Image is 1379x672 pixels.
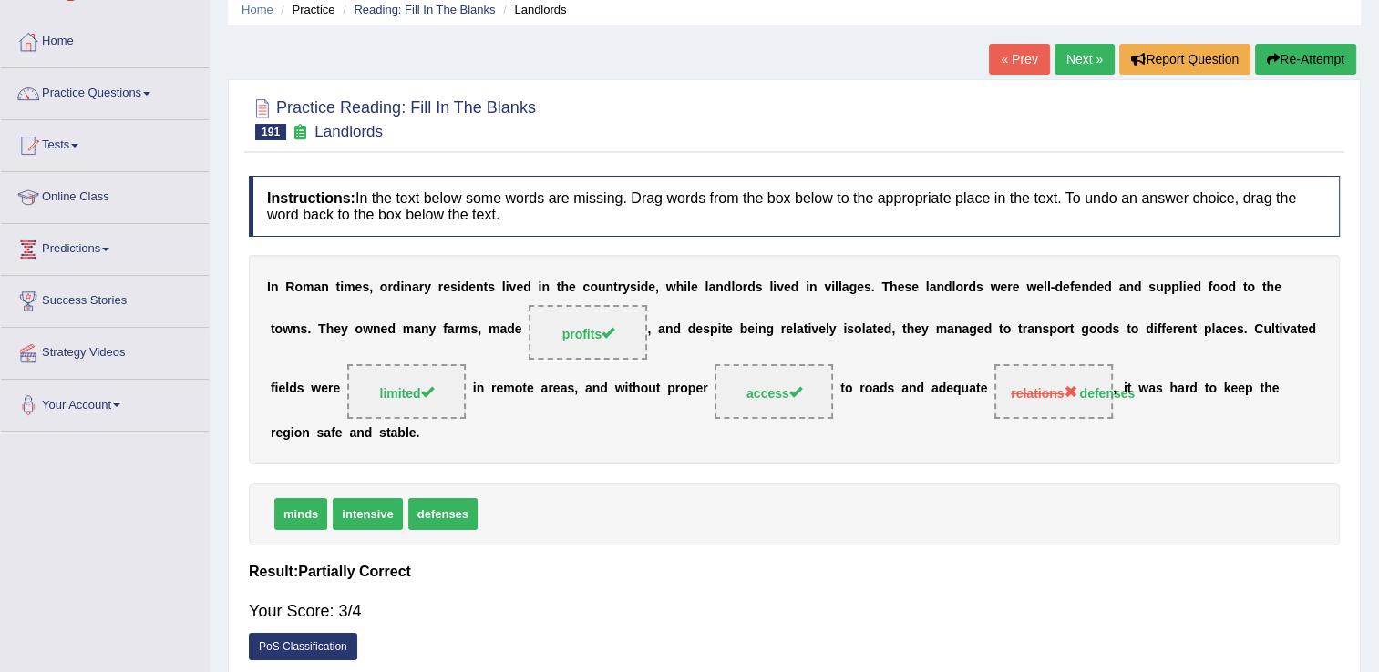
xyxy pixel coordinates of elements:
[688,322,696,337] b: d
[1065,322,1069,337] b: r
[387,322,396,337] b: d
[1049,322,1057,337] b: p
[1081,322,1089,337] b: g
[403,322,414,337] b: m
[412,280,419,294] b: a
[936,280,944,294] b: n
[1003,322,1012,337] b: o
[1112,322,1119,337] b: s
[1063,280,1070,294] b: e
[1047,280,1051,294] b: l
[872,322,877,337] b: t
[419,280,424,294] b: r
[930,280,937,294] b: a
[1,172,209,218] a: Online Class
[1193,280,1201,294] b: d
[673,322,681,337] b: d
[747,280,756,294] b: d
[705,280,708,294] b: l
[1161,322,1166,337] b: f
[1166,322,1173,337] b: e
[1157,322,1161,337] b: f
[1096,280,1104,294] b: e
[1215,322,1222,337] b: a
[499,1,566,18] li: Landlords
[328,382,333,396] b: r
[1089,280,1097,294] b: d
[393,280,401,294] b: d
[842,280,849,294] b: a
[847,322,854,337] b: s
[786,322,793,337] b: e
[687,280,691,294] b: l
[507,322,515,337] b: d
[715,280,724,294] b: n
[362,280,369,294] b: s
[1055,44,1115,75] a: Next »
[881,280,890,294] b: T
[921,322,929,337] b: y
[1154,322,1158,337] b: i
[429,322,437,337] b: y
[496,382,503,396] b: e
[641,280,649,294] b: d
[1007,280,1012,294] b: r
[637,280,641,294] b: i
[489,322,499,337] b: m
[826,322,829,337] b: l
[1178,322,1185,337] b: e
[630,280,637,294] b: s
[461,280,469,294] b: d
[1,380,209,425] a: Your Account
[1282,322,1290,337] b: v
[321,382,328,396] b: e
[404,280,412,294] b: n
[843,322,847,337] b: i
[1220,280,1229,294] b: o
[898,280,905,294] b: e
[523,280,531,294] b: d
[541,280,550,294] b: n
[443,280,450,294] b: e
[347,364,466,419] span: Drop target
[1148,280,1156,294] b: s
[369,280,373,294] b: ,
[1146,322,1154,337] b: d
[522,382,527,396] b: t
[1036,280,1044,294] b: e
[904,280,911,294] b: s
[743,280,747,294] b: r
[968,280,976,294] b: d
[548,382,552,396] b: r
[766,322,774,337] b: g
[499,322,507,337] b: a
[717,322,721,337] b: i
[1171,280,1179,294] b: p
[381,322,388,337] b: e
[849,280,858,294] b: g
[1,328,209,373] a: Strategy Videos
[1027,322,1034,337] b: a
[294,280,303,294] b: o
[1127,322,1131,337] b: t
[450,280,458,294] b: s
[1118,280,1126,294] b: a
[999,322,1003,337] b: t
[515,382,523,396] b: o
[781,322,786,337] b: r
[491,382,496,396] b: r
[955,280,963,294] b: o
[1255,44,1356,75] button: Re-Attempt
[314,280,321,294] b: a
[569,280,576,294] b: e
[506,280,509,294] b: i
[1290,322,1297,337] b: a
[1000,280,1007,294] b: e
[363,322,373,337] b: w
[976,280,983,294] b: s
[321,280,329,294] b: n
[613,280,618,294] b: t
[666,280,676,294] b: w
[1,68,209,114] a: Practice Questions
[1271,322,1275,337] b: l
